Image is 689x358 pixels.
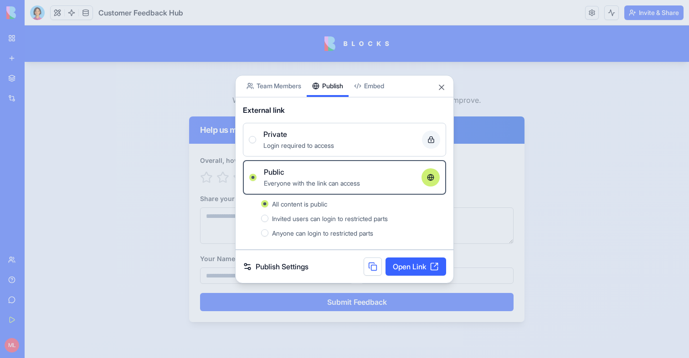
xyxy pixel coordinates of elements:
button: Publish [307,76,349,97]
span: Login required to access [263,141,334,149]
p: We value your input—it shows us what's working and where to improve. [201,69,463,80]
button: All content is public [261,200,268,207]
h1: Your Feedback Matters to Us [165,51,500,66]
span: Private [263,129,287,140]
button: Invited users can login to restricted parts [261,215,268,222]
a: Publish Settings [243,261,309,272]
span: Anyone can login to restricted parts [272,229,373,237]
span: Public [264,166,284,177]
span: All content is public [272,200,327,208]
img: Blocks Logo [300,11,364,25]
label: Your Name [175,229,239,237]
button: Close [437,83,446,92]
a: Open Link [386,257,446,276]
button: Team Members [241,76,307,97]
span: (optional) [211,229,239,237]
button: Anyone can login to restricted parts [261,229,268,237]
label: Email Address [336,229,409,237]
label: Overall, how satisfied are you with our product? [175,131,328,139]
button: PrivateLogin required to access [249,136,256,143]
span: Everyone with the link can access [264,179,360,187]
label: Share your experience [175,169,247,177]
span: (optional) [381,229,409,237]
span: External link [243,105,285,116]
button: Submit Feedback [175,267,489,286]
span: Invited users can login to restricted parts [272,215,388,222]
button: Embed [349,76,390,97]
div: Help us make our product better [175,98,489,111]
button: PublicEveryone with the link can access [249,174,257,181]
